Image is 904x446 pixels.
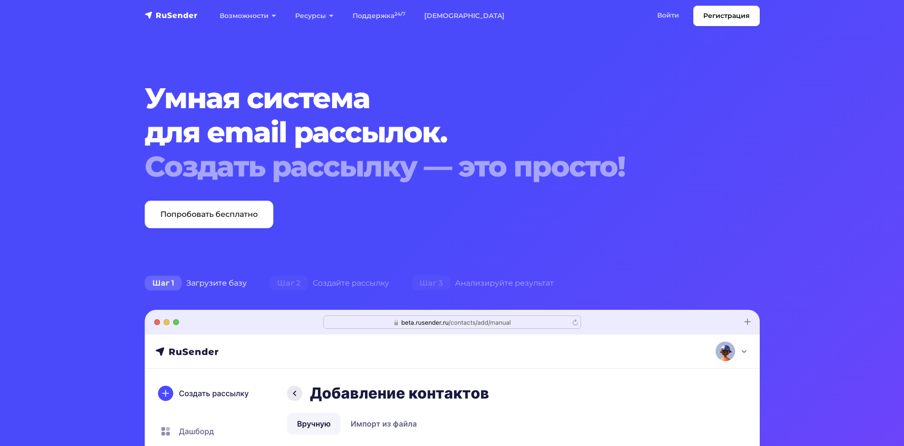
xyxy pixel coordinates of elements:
[210,6,286,26] a: Возможности
[401,274,565,293] div: Анализируйте результат
[412,276,450,291] span: Шаг 3
[258,274,401,293] div: Создайте рассылку
[270,276,308,291] span: Шаг 2
[145,201,273,228] a: Попробовать бесплатно
[415,6,514,26] a: [DEMOGRAPHIC_DATA]
[693,6,760,26] a: Регистрация
[133,274,258,293] div: Загрузите базу
[145,276,182,291] span: Шаг 1
[145,149,708,184] div: Создать рассылку — это просто!
[145,81,708,184] h1: Умная система для email рассылок.
[145,10,198,20] img: RuSender
[394,11,405,17] sup: 24/7
[648,6,689,25] a: Войти
[286,6,343,26] a: Ресурсы
[343,6,415,26] a: Поддержка24/7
